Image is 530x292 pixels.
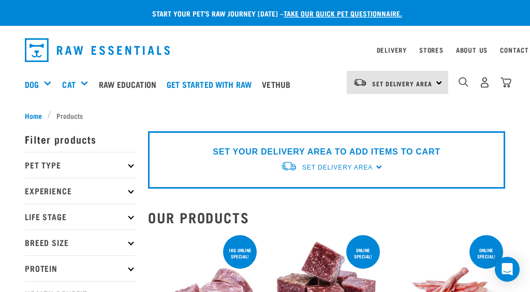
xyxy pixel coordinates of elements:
a: Delivery [377,48,407,52]
p: Life Stage [25,204,136,229]
p: Protein [25,255,136,281]
a: Get started with Raw [164,64,259,105]
img: van-moving.png [353,78,367,87]
img: Raw Essentials Logo [25,38,170,62]
p: Breed Size [25,229,136,255]
p: Filter products [25,126,136,152]
nav: dropdown navigation [17,34,513,66]
img: home-icon@2x.png [500,77,511,88]
div: ONLINE SPECIAL! [346,242,380,264]
img: user.png [479,77,490,88]
a: Contact [500,48,529,52]
p: SET YOUR DELIVERY AREA TO ADD ITEMS TO CART [213,146,440,158]
nav: breadcrumbs [25,110,505,121]
h2: Our Products [148,209,505,225]
a: About Us [456,48,488,52]
a: take our quick pet questionnaire. [284,11,402,15]
div: ONLINE SPECIAL! [469,242,503,264]
a: Vethub [259,64,298,105]
span: Set Delivery Area [302,164,373,171]
div: Open Intercom Messenger [495,257,520,282]
a: Dog [25,78,39,90]
p: Experience [25,178,136,204]
img: home-icon-1@2x.png [459,77,468,87]
a: Stores [419,48,444,52]
img: van-moving.png [281,161,297,172]
div: 1kg online special! [223,242,257,264]
a: Cat [62,78,75,90]
span: Set Delivery Area [372,82,432,85]
p: Pet Type [25,152,136,178]
a: Raw Education [96,64,164,105]
a: Home [25,110,48,121]
span: Home [25,110,42,121]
